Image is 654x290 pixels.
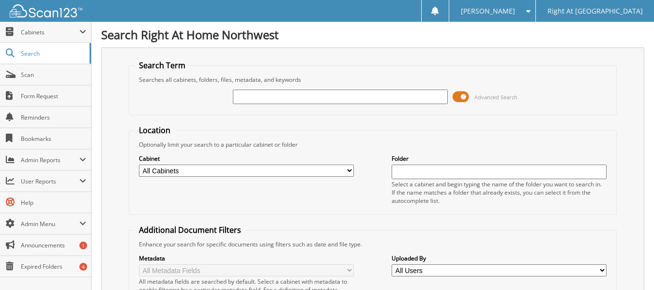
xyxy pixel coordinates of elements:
div: Searches all cabinets, folders, files, metadata, and keywords [134,76,611,84]
legend: Additional Document Filters [134,225,246,235]
label: Cabinet [139,154,354,163]
h1: Search Right At Home Northwest [101,27,644,43]
span: Scan [21,71,86,79]
span: Admin Reports [21,156,79,164]
span: Cabinets [21,28,79,36]
label: Folder [392,154,607,163]
div: 4 [79,263,87,271]
span: Form Request [21,92,86,100]
iframe: Chat Widget [606,244,654,290]
legend: Search Term [134,60,190,71]
div: Select a cabinet and begin typing the name of the folder you want to search in. If the name match... [392,180,607,205]
span: Help [21,198,86,207]
legend: Location [134,125,175,136]
div: Optionally limit your search to a particular cabinet or folder [134,140,611,149]
div: Enhance your search for specific documents using filters such as date and file type. [134,240,611,248]
span: Right At [GEOGRAPHIC_DATA] [548,8,643,14]
span: Expired Folders [21,262,86,271]
label: Metadata [139,254,354,262]
span: Announcements [21,241,86,249]
span: Bookmarks [21,135,86,143]
span: [PERSON_NAME] [461,8,515,14]
span: Advanced Search [474,93,517,101]
img: scan123-logo-white.svg [10,4,82,17]
span: Reminders [21,113,86,122]
span: Search [21,49,85,58]
span: Admin Menu [21,220,79,228]
label: Uploaded By [392,254,607,262]
div: 1 [79,242,87,249]
span: User Reports [21,177,79,185]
